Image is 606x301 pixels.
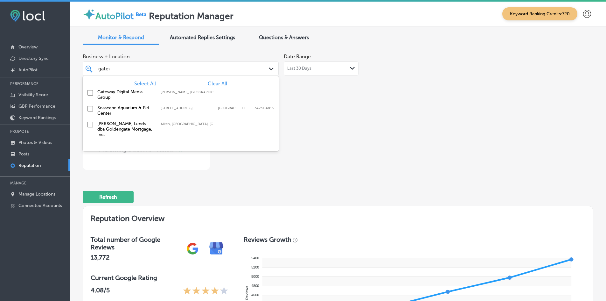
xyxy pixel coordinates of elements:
img: e7ababfa220611ac49bdb491a11684a6.png [205,237,228,261]
p: Overview [18,44,38,50]
label: Reputation Manager [149,11,233,21]
h2: Reputation Overview [83,206,593,228]
label: Troy, IL, USA | Shiloh, IL, USA | Swansea, IL, USA | Bethalto, IL, USA | O'Fallon, IL, USA | St J... [161,90,218,94]
p: GBP Performance [18,104,55,109]
p: Manage Locations [18,191,55,197]
label: Sarasota [218,106,239,110]
img: fda3e92497d09a02dc62c9cd864e3231.png [10,10,45,22]
div: 4.08 Stars [183,286,228,296]
p: Visibility Score [18,92,48,97]
label: Chris Marr Lends dba Goldengate Mortgage, Inc. [97,121,154,137]
p: Keyword Rankings [18,115,56,120]
button: Refresh [83,191,134,203]
span: Questions & Answers [259,34,309,40]
p: 4.08 /5 [91,286,110,296]
p: Connected Accounts [18,203,62,208]
label: 34231-4813 [254,106,274,110]
span: Clear All [208,81,227,87]
text: Reviews [245,286,249,300]
tspan: 5400 [251,256,259,260]
p: AutoPilot [18,67,38,73]
img: autopilot-icon [83,8,95,21]
label: 2162 Gulf Gate Dr [161,106,215,110]
img: gPZS+5FD6qPJAAAAABJRU5ErkJggg== [181,237,205,261]
tspan: 5000 [251,275,259,278]
span: Automated Replies Settings [170,34,235,40]
span: Business + Location [83,54,279,60]
label: Gateway Digital Media Group [97,89,154,100]
h2: 13,772 [91,254,181,261]
span: Monitor & Respond [98,34,144,40]
h3: Current Google Rating [91,274,228,282]
span: Last 30 Days [287,66,311,71]
label: Date Range [284,54,311,60]
h3: Reviews Growth [244,236,291,243]
p: Photos & Videos [18,140,52,145]
label: AutoPilot [95,11,134,21]
span: Keyword Ranking Credits: 720 [502,7,577,20]
p: Directory Sync [18,56,49,61]
tspan: 5200 [251,265,259,269]
label: Seascape Aquarium & Pet Center [97,105,154,116]
p: Posts [18,151,29,157]
p: Reputation [18,163,41,168]
label: Aiken, SC, USA | Evans, GA, USA | Augusta, GA, USA | North Augusta, SC, USA | Kershaw County, SC,... [161,122,218,126]
tspan: 4600 [251,293,259,297]
label: FL [242,106,251,110]
span: Select All [134,81,156,87]
img: Beta [134,11,149,18]
tspan: 4800 [251,284,259,288]
h3: Total number of Google Reviews [91,236,181,251]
